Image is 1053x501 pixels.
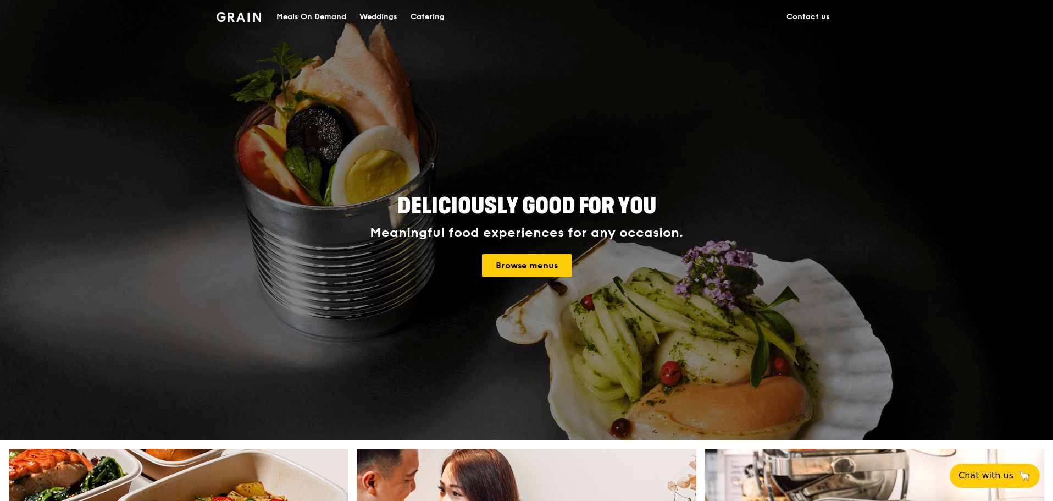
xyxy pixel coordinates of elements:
[329,225,724,241] div: Meaningful food experiences for any occasion.
[950,464,1040,488] button: Chat with us🦙
[411,1,445,34] div: Catering
[276,1,346,34] div: Meals On Demand
[482,254,572,277] a: Browse menus
[780,1,836,34] a: Contact us
[404,1,451,34] a: Catering
[397,193,656,219] span: Deliciously good for you
[217,12,261,22] img: Grain
[353,1,404,34] a: Weddings
[359,1,397,34] div: Weddings
[1018,469,1031,482] span: 🦙
[958,469,1013,482] span: Chat with us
